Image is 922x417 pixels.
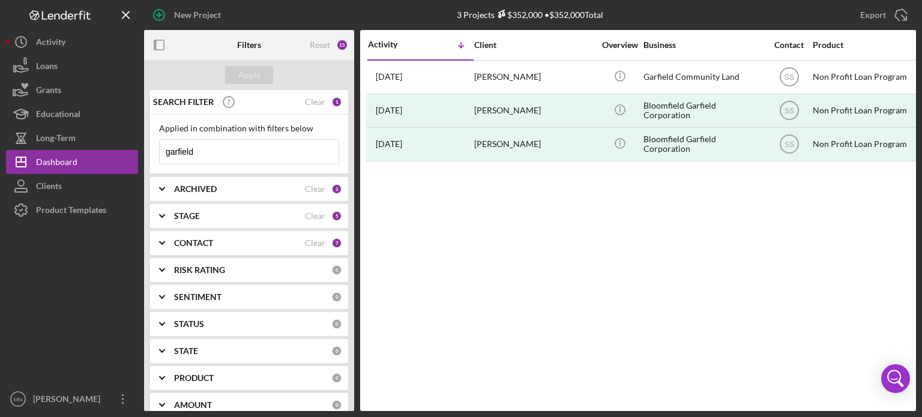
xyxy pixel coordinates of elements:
[36,198,106,225] div: Product Templates
[474,40,594,50] div: Client
[36,78,61,105] div: Grants
[331,346,342,356] div: 0
[36,126,76,153] div: Long-Term
[474,61,594,93] div: [PERSON_NAME]
[474,128,594,160] div: [PERSON_NAME]
[331,400,342,410] div: 0
[643,61,764,93] div: Garfield Community Land
[14,396,23,403] text: MN
[848,3,916,27] button: Export
[376,72,402,82] time: 2025-09-16 04:47
[305,184,325,194] div: Clear
[174,373,214,383] b: PRODUCT
[6,102,138,126] button: Educational
[238,66,261,84] div: Apply
[36,174,62,201] div: Clients
[6,387,138,411] button: MN[PERSON_NAME]
[6,54,138,78] button: Loans
[174,319,204,329] b: STATUS
[643,128,764,160] div: Bloomfield Garfield Corporation
[376,139,402,149] time: 2023-07-05 15:24
[30,387,108,414] div: [PERSON_NAME]
[643,40,764,50] div: Business
[310,40,330,50] div: Reset
[784,73,794,82] text: SS
[6,198,138,222] button: Product Templates
[36,30,65,57] div: Activity
[174,3,221,27] div: New Project
[495,10,543,20] div: $352,000
[174,400,212,410] b: AMOUNT
[331,238,342,248] div: 7
[174,292,221,302] b: SENTIMENT
[144,3,233,27] button: New Project
[784,107,794,115] text: SS
[36,102,80,129] div: Educational
[174,238,213,248] b: CONTACT
[331,184,342,194] div: 2
[457,10,603,20] div: 3 Projects • $352,000 Total
[153,97,214,107] b: SEARCH FILTER
[174,211,200,221] b: STAGE
[174,184,217,194] b: ARCHIVED
[36,150,77,177] div: Dashboard
[881,364,910,393] div: Open Intercom Messenger
[6,126,138,150] button: Long-Term
[331,97,342,107] div: 1
[597,40,642,50] div: Overview
[376,106,402,115] time: 2024-03-01 18:03
[784,140,794,149] text: SS
[368,40,421,49] div: Activity
[860,3,886,27] div: Export
[474,95,594,127] div: [PERSON_NAME]
[174,265,225,275] b: RISK RATING
[6,150,138,174] button: Dashboard
[331,292,342,302] div: 0
[305,211,325,221] div: Clear
[331,373,342,383] div: 0
[643,95,764,127] div: Bloomfield Garfield Corporation
[305,97,325,107] div: Clear
[6,174,138,198] button: Clients
[305,238,325,248] div: Clear
[225,66,273,84] button: Apply
[331,319,342,329] div: 0
[6,30,138,54] button: Activity
[767,40,812,50] div: Contact
[237,40,261,50] b: Filters
[174,346,198,356] b: STATE
[159,124,339,133] div: Applied in combination with filters below
[6,78,138,102] button: Grants
[331,265,342,275] div: 0
[331,211,342,221] div: 5
[336,39,348,51] div: 15
[36,54,58,81] div: Loans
